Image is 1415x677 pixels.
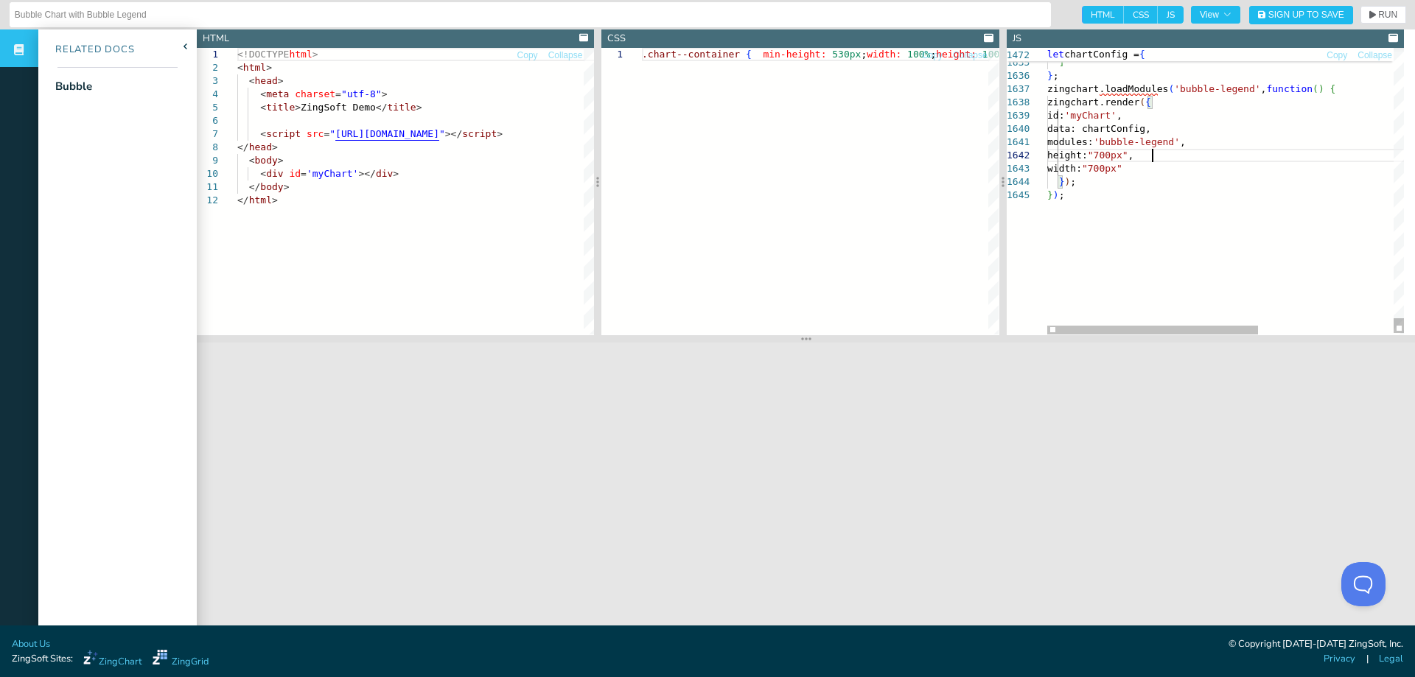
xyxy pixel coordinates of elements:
span: "700px" [1087,150,1128,161]
span: Copy [922,51,943,60]
span: { [1330,83,1335,94]
span: 1472 [1007,49,1028,62]
a: ZingChart [83,650,141,669]
div: 1642 [1007,149,1028,162]
span: ] [1058,57,1064,68]
span: width: [1047,163,1082,174]
span: 'bubble-legend' [1174,83,1260,94]
div: 12 [197,194,218,207]
span: ZingSoft Sites: [12,652,73,666]
span: script [266,128,301,139]
span: ( [1168,83,1174,94]
div: 6 [197,114,218,127]
span: = [301,168,307,179]
span: > [278,75,284,86]
div: 1641 [1007,136,1028,149]
div: 4 [197,88,218,101]
span: ; [1052,70,1058,81]
span: ( [1313,83,1318,94]
span: ></ [358,168,375,179]
span: charset [295,88,335,99]
span: HTML [1082,6,1124,24]
div: Related Docs [38,43,135,57]
span: let [1047,49,1064,60]
span: [URL][DOMAIN_NAME] [335,128,439,139]
div: 8 [197,141,218,154]
div: 2 [197,61,218,74]
span: < [249,75,255,86]
button: Copy [1326,49,1348,63]
a: ZingGrid [153,650,209,669]
span: } [1047,70,1053,81]
span: View [1200,10,1231,19]
span: div [266,168,283,179]
span: } [1058,176,1064,187]
div: 1643 [1007,162,1028,175]
span: ) [1052,189,1058,200]
span: , [1180,136,1186,147]
span: < [260,128,266,139]
span: , [1260,83,1266,94]
div: 11 [197,180,218,194]
a: Legal [1379,652,1403,666]
span: ZingSoft Demo [301,102,376,113]
div: 1636 [1007,69,1028,83]
span: width: [867,49,902,60]
span: id [289,168,301,179]
span: Collapse [548,51,583,60]
div: 7 [197,127,218,141]
span: head [254,75,277,86]
span: chartConfig = [1064,49,1139,60]
div: 1 [601,48,623,61]
span: JS [1158,6,1184,24]
div: 1640 [1007,122,1028,136]
div: 1635 [1007,56,1028,69]
span: head [249,141,272,152]
span: html [249,194,272,206]
span: > [272,141,278,152]
div: 1645 [1007,189,1028,202]
span: Collapse [953,51,988,60]
span: " [329,128,335,139]
span: < [237,62,243,73]
span: ( [1139,97,1145,108]
span: 'bubble-legend' [1093,136,1179,147]
span: body [260,181,283,192]
span: min-height: [764,49,827,60]
div: 3 [197,74,218,88]
iframe: Your browser does not support iframes. [197,343,1415,641]
span: , [1117,110,1122,121]
span: meta [266,88,289,99]
span: " [439,128,445,139]
div: 1637 [1007,83,1028,96]
button: Collapse [952,49,988,63]
span: data: chartConfig, [1047,123,1151,134]
span: zingchart.loadModules [1047,83,1168,94]
span: "utf-8" [341,88,382,99]
span: 'myChart' [1064,110,1116,121]
span: { [746,49,752,60]
span: ; [862,49,867,60]
div: HTML [203,32,229,46]
span: } [1047,189,1053,200]
span: title [266,102,295,113]
div: 1644 [1007,175,1028,189]
div: 9 [197,154,218,167]
span: > [393,168,399,179]
span: height: [1047,150,1088,161]
span: , [1128,150,1133,161]
span: Copy [517,51,538,60]
span: src [307,128,324,139]
span: </ [376,102,388,113]
span: Collapse [1358,51,1392,60]
span: > [266,62,272,73]
button: Collapse [1357,49,1393,63]
span: html [289,49,312,60]
span: zingchart.render [1047,97,1139,108]
div: Bubble [55,78,92,95]
span: ></ [445,128,462,139]
span: body [254,155,277,166]
div: 5 [197,101,218,114]
div: JS [1013,32,1021,46]
span: = [324,128,329,139]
